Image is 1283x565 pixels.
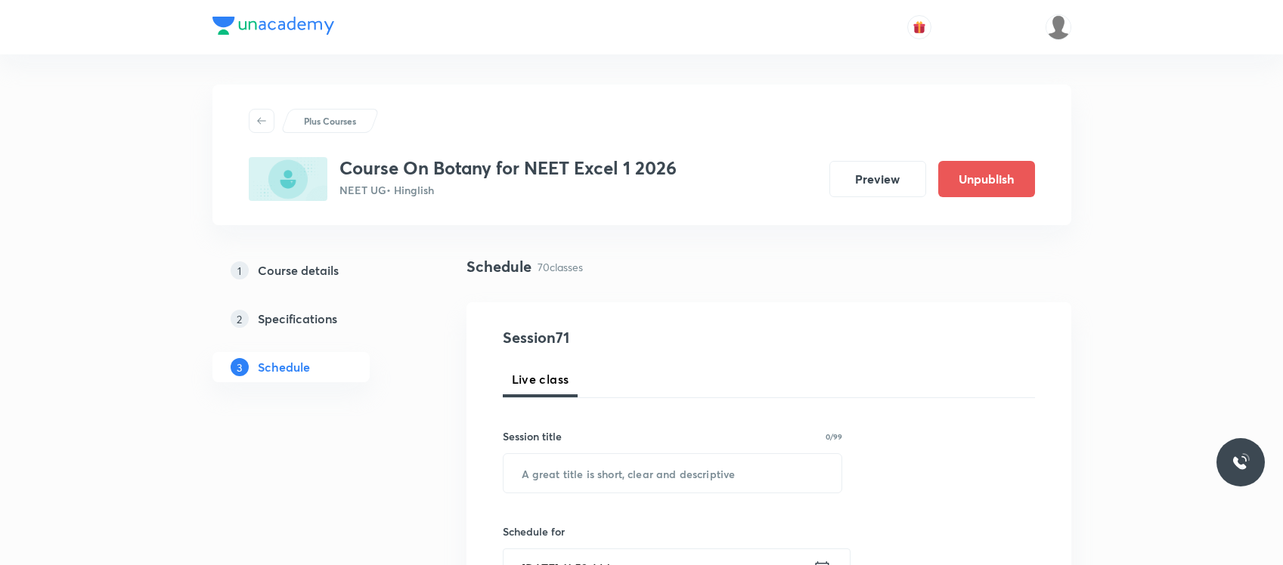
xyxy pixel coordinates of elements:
[212,255,418,286] a: 1Course details
[212,304,418,334] a: 2Specifications
[258,261,339,279] h5: Course details
[913,20,926,34] img: avatar
[304,114,356,128] p: Plus Courses
[503,523,843,539] h6: Schedule for
[212,17,334,39] a: Company Logo
[258,358,310,376] h5: Schedule
[339,157,677,179] h3: Course On Botany for NEET Excel 1 2026
[231,358,249,376] p: 3
[503,428,562,444] h6: Session title
[258,310,337,328] h5: Specifications
[1232,453,1250,471] img: ttu
[339,182,677,198] p: NEET UG • Hinglish
[231,310,249,328] p: 2
[538,259,583,275] p: 70 classes
[503,326,779,349] h4: Session 71
[938,161,1035,197] button: Unpublish
[231,261,249,279] p: 1
[826,433,842,440] p: 0/99
[249,157,327,201] img: 7695C444-0A52-482F-8BCE-E3660FC9BBAC_plus.png
[212,17,334,35] img: Company Logo
[829,161,926,197] button: Preview
[1046,14,1071,40] img: Dipti
[504,454,842,492] input: A great title is short, clear and descriptive
[512,370,569,388] span: Live class
[907,15,931,39] button: avatar
[466,255,531,278] h4: Schedule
